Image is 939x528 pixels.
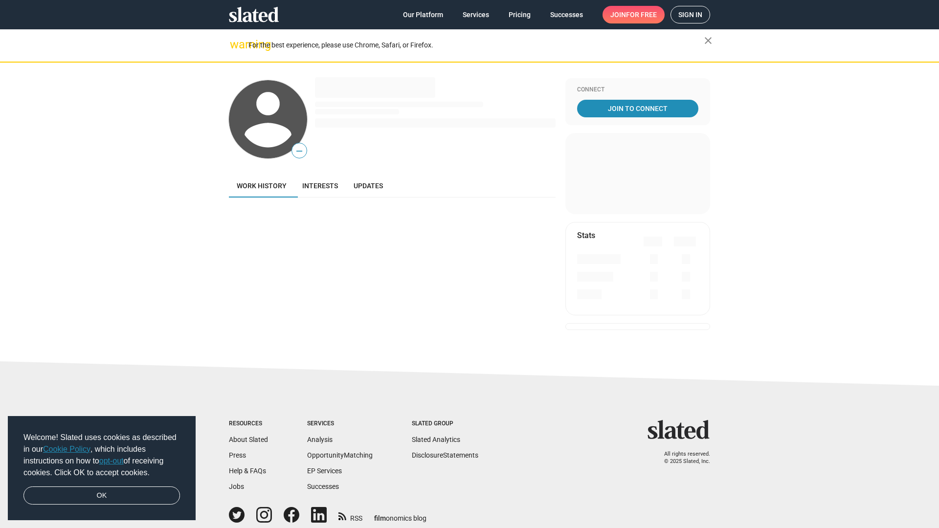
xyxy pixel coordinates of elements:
[542,6,591,23] a: Successes
[550,6,583,23] span: Successes
[603,6,665,23] a: Joinfor free
[23,486,180,505] a: dismiss cookie message
[702,35,714,46] mat-icon: close
[671,6,710,23] a: Sign in
[577,86,698,94] div: Connect
[338,508,362,523] a: RSS
[99,457,124,465] a: opt-out
[229,436,268,443] a: About Slated
[412,451,478,459] a: DisclosureStatements
[8,416,196,521] div: cookieconsent
[577,230,595,241] mat-card-title: Stats
[374,514,386,522] span: film
[579,100,696,117] span: Join To Connect
[302,182,338,190] span: Interests
[294,174,346,198] a: Interests
[403,6,443,23] span: Our Platform
[229,420,268,428] div: Resources
[307,451,373,459] a: OpportunityMatching
[307,420,373,428] div: Services
[412,436,460,443] a: Slated Analytics
[307,483,339,490] a: Successes
[501,6,538,23] a: Pricing
[23,432,180,479] span: Welcome! Slated uses cookies as described in our , which includes instructions on how to of recei...
[292,145,307,157] span: —
[455,6,497,23] a: Services
[354,182,383,190] span: Updates
[229,467,266,475] a: Help & FAQs
[229,451,246,459] a: Press
[374,506,426,523] a: filmonomics blog
[230,39,242,50] mat-icon: warning
[610,6,657,23] span: Join
[463,6,489,23] span: Services
[307,436,333,443] a: Analysis
[395,6,451,23] a: Our Platform
[577,100,698,117] a: Join To Connect
[626,6,657,23] span: for free
[346,174,391,198] a: Updates
[229,174,294,198] a: Work history
[678,6,702,23] span: Sign in
[229,483,244,490] a: Jobs
[307,467,342,475] a: EP Services
[237,182,287,190] span: Work history
[412,420,478,428] div: Slated Group
[248,39,704,52] div: For the best experience, please use Chrome, Safari, or Firefox.
[509,6,531,23] span: Pricing
[654,451,710,465] p: All rights reserved. © 2025 Slated, Inc.
[43,445,90,453] a: Cookie Policy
